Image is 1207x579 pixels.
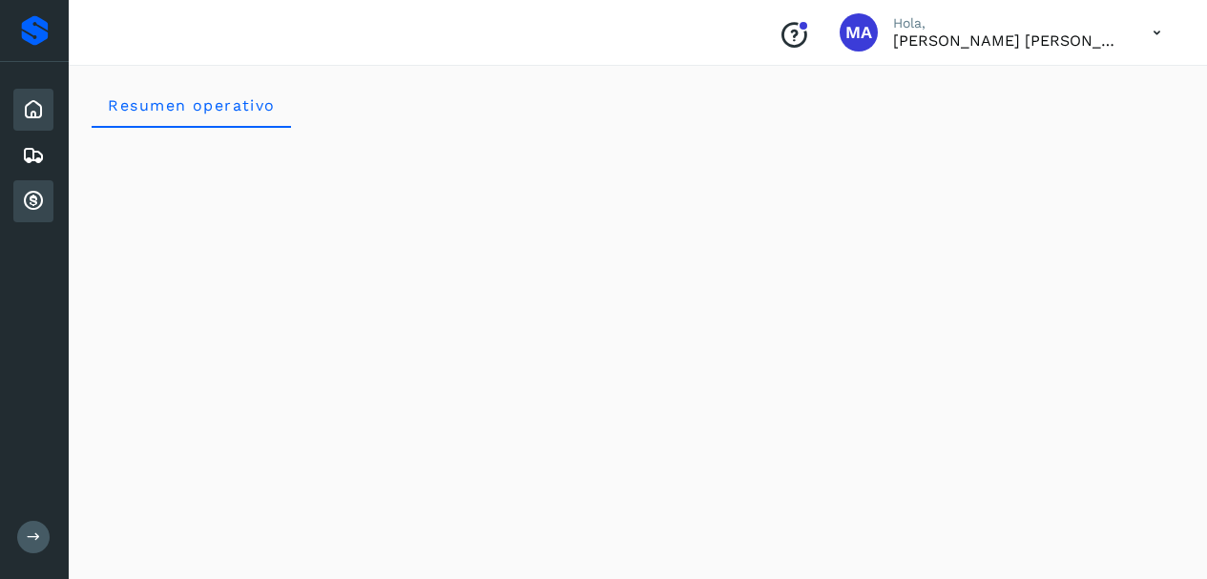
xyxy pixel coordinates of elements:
[13,89,53,131] div: Inicio
[13,180,53,222] div: Cuentas por cobrar
[893,31,1122,50] p: MIGUEL ANGEL CRUZ TOLENTINO
[107,96,276,114] span: Resumen operativo
[13,134,53,176] div: Embarques
[893,15,1122,31] p: Hola,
